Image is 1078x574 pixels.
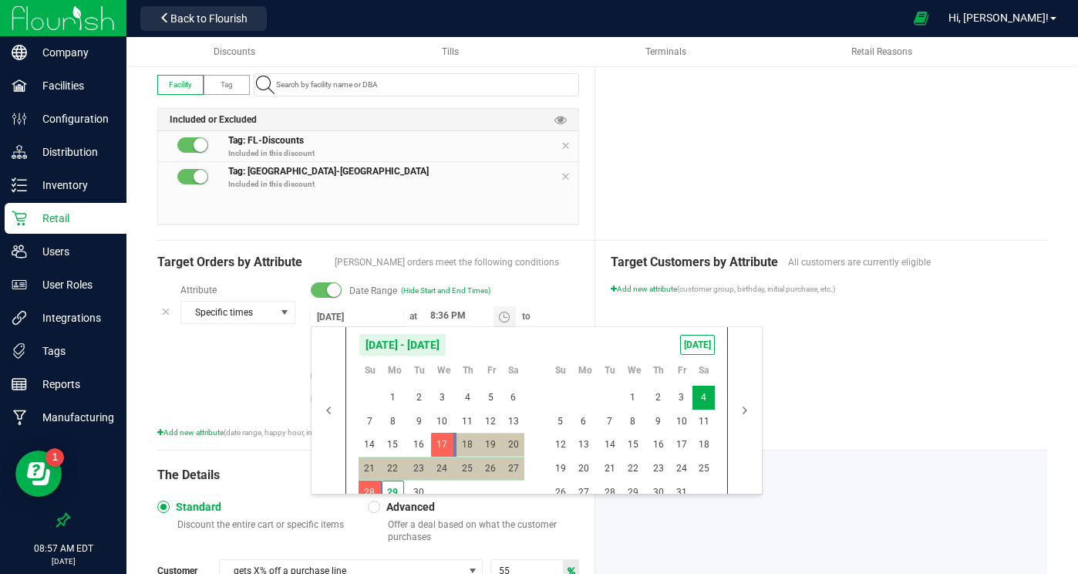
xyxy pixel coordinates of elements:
span: 24 [670,457,692,481]
span: 20 [502,433,524,457]
td: Thursday, September 18, 2025 [456,433,480,457]
span: [DATE] - [DATE] [359,333,446,356]
span: 21 [359,457,381,481]
td: Thursday, September 11, 2025 [456,410,480,434]
span: 2 [647,386,669,410]
td: Monday, October 27, 2025 [572,481,598,505]
span: 29 [622,481,644,505]
iframe: Resource center [15,451,62,497]
span: 28 [359,481,381,505]
p: Integrations [27,309,120,327]
inline-svg: Tags [12,343,27,359]
td: Sunday, September 21, 2025 [359,457,382,481]
th: Th [647,363,670,386]
p: Company [27,43,120,62]
td: Friday, October 3, 2025 [670,386,692,410]
input: Start Date [311,307,403,326]
span: Facility [169,80,192,89]
td: Tuesday, October 14, 2025 [598,433,622,457]
span: [PERSON_NAME] orders meet the following conditions [335,255,579,269]
span: (Hide Start and End Times) [401,285,490,296]
td: Wednesday, October 1, 2025 [622,386,647,410]
td: Sunday, October 19, 2025 [549,457,572,481]
span: Discounts [214,46,255,57]
td: Wednesday, September 10, 2025 [431,410,456,434]
span: 30 [647,481,669,505]
th: Su [359,363,382,386]
span: 4 [456,386,479,410]
inline-svg: Manufacturing [12,410,27,425]
p: Included in this discount [228,147,578,159]
td: Thursday, October 9, 2025 [647,410,670,434]
span: 13 [502,410,524,434]
span: 23 [408,457,430,481]
td: Monday, September 1, 2025 [382,386,408,410]
td: Saturday, October 18, 2025 [692,433,715,457]
span: to [516,311,537,322]
th: Mo [382,363,408,386]
span: 21 [598,457,621,481]
p: Distribution [27,143,120,161]
td: Saturday, September 27, 2025 [502,457,524,481]
label: Attribute [180,283,295,297]
th: Fr [480,363,502,386]
span: 26 [480,457,502,481]
td: Sunday, October 5, 2025 [549,410,572,434]
span: 2 [408,386,430,410]
span: 15 [382,433,404,457]
inline-svg: Facilities [12,78,27,93]
inline-svg: Retail [12,211,27,226]
span: 20 [572,457,595,481]
td: Monday, October 20, 2025 [572,457,598,481]
span: Advanced [380,500,435,514]
span: 31 [670,481,692,505]
span: Preview [554,113,567,127]
iframe: Resource center unread badge [45,448,64,467]
p: User Roles [27,275,120,294]
button: Back to Flourish [140,6,267,31]
span: 6 [502,386,524,410]
td: Wednesday, September 17, 2025 [431,433,456,457]
span: 27 [572,481,595,505]
td: Wednesday, October 29, 2025 [622,481,647,505]
span: 27 [502,457,524,481]
inline-svg: Integrations [12,310,27,326]
td: Thursday, October 30, 2025 [647,481,670,505]
span: 19 [549,457,571,481]
td: Wednesday, October 22, 2025 [622,457,647,481]
span: Target Customers by Attribute [611,253,780,272]
td: Thursday, September 25, 2025 [456,457,480,481]
inline-svg: Distribution [12,144,27,160]
span: 6 [572,410,595,434]
p: Tags [27,342,120,360]
span: 23 [647,457,669,481]
span: 9 [647,410,669,434]
span: Remove [561,167,570,186]
td: Thursday, October 23, 2025 [647,457,670,481]
span: 12 [549,433,571,457]
th: We [622,363,647,386]
span: Remove [561,137,570,155]
span: 28 [598,481,621,505]
td: Friday, September 12, 2025 [480,410,502,434]
td: Tuesday, September 30, 2025 [408,481,431,505]
p: [DATE] [7,555,120,567]
th: Tu [598,363,622,386]
td: Tuesday, September 2, 2025 [408,386,431,410]
div: Included or Excluded [158,109,578,131]
span: 18 [692,433,715,457]
span: Standard [170,500,221,514]
span: Retail Reasons [851,46,912,57]
span: Tills [442,46,459,57]
span: 5 [480,386,502,410]
inline-svg: User Roles [12,277,27,292]
span: 5 [549,410,571,434]
td: Tuesday, September 23, 2025 [408,457,431,481]
span: 17 [670,433,692,457]
span: Toggle time list [494,306,516,328]
span: Date Range [349,284,397,298]
th: Fr [670,363,692,386]
span: 4 [692,386,715,410]
td: Saturday, September 20, 2025 [502,433,524,457]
